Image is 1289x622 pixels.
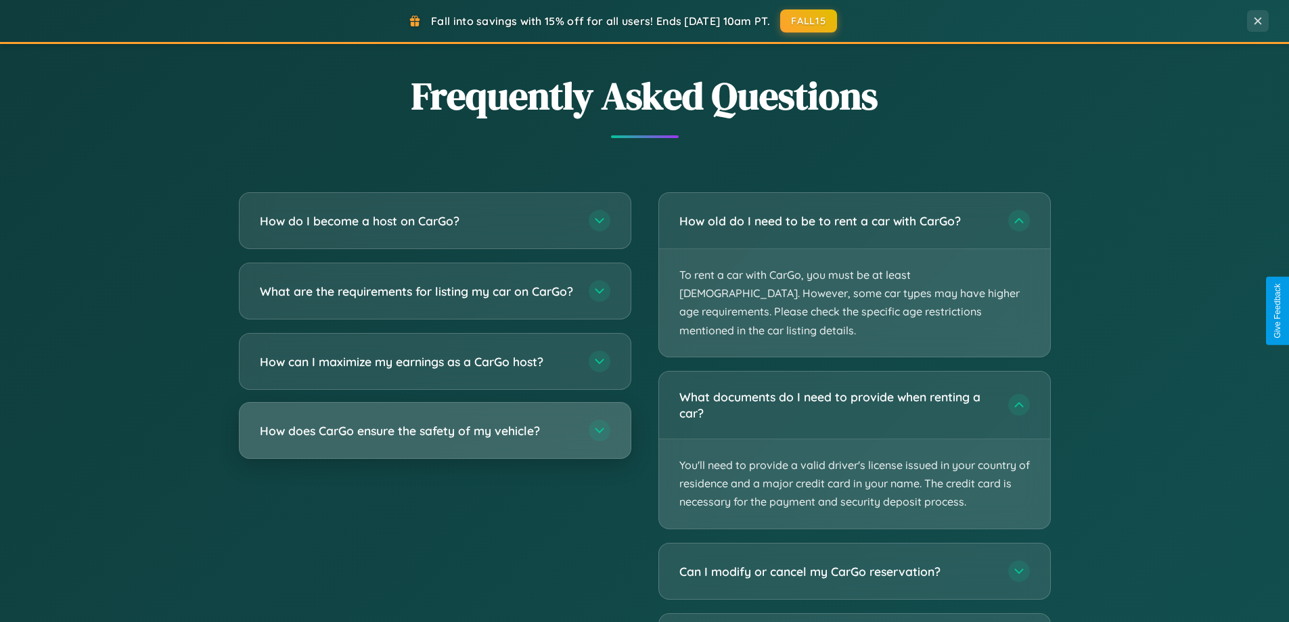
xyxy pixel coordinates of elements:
[239,70,1051,122] h2: Frequently Asked Questions
[659,439,1050,529] p: You'll need to provide a valid driver's license issued in your country of residence and a major c...
[260,422,575,439] h3: How does CarGo ensure the safety of my vehicle?
[260,283,575,300] h3: What are the requirements for listing my car on CarGo?
[659,249,1050,357] p: To rent a car with CarGo, you must be at least [DEMOGRAPHIC_DATA]. However, some car types may ha...
[679,388,995,422] h3: What documents do I need to provide when renting a car?
[260,353,575,370] h3: How can I maximize my earnings as a CarGo host?
[780,9,837,32] button: FALL15
[1273,284,1282,338] div: Give Feedback
[679,562,995,579] h3: Can I modify or cancel my CarGo reservation?
[431,14,770,28] span: Fall into savings with 15% off for all users! Ends [DATE] 10am PT.
[679,213,995,229] h3: How old do I need to be to rent a car with CarGo?
[260,213,575,229] h3: How do I become a host on CarGo?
